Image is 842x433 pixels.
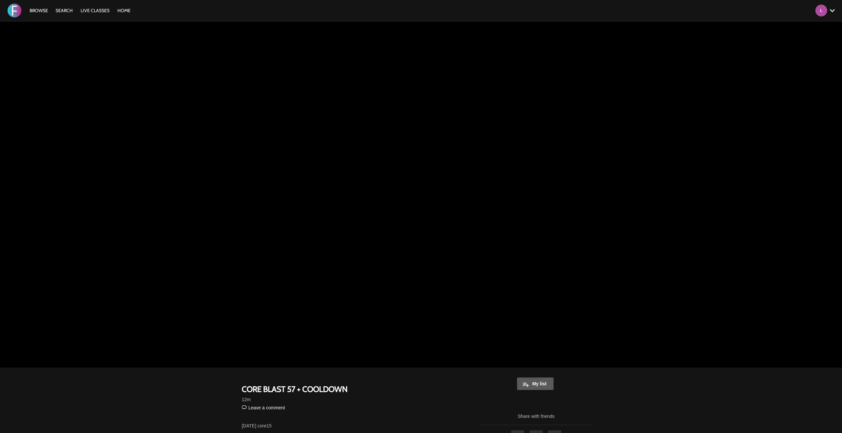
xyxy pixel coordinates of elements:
a: Leave a comment [242,405,285,410]
a: LIVE CLASSES [77,8,113,13]
a: HOME [114,8,134,13]
strong: CORE BLAST 57 + COOLDOWN [242,384,348,394]
p: [DATE] core15 [242,422,462,429]
a: Browse [26,8,51,13]
h5: Share with friends [481,413,591,425]
h5: 12m [242,396,462,403]
button: My list [517,377,554,390]
a: Search [52,8,76,13]
nav: Primary [26,7,134,14]
img: FORMATION [8,4,21,17]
